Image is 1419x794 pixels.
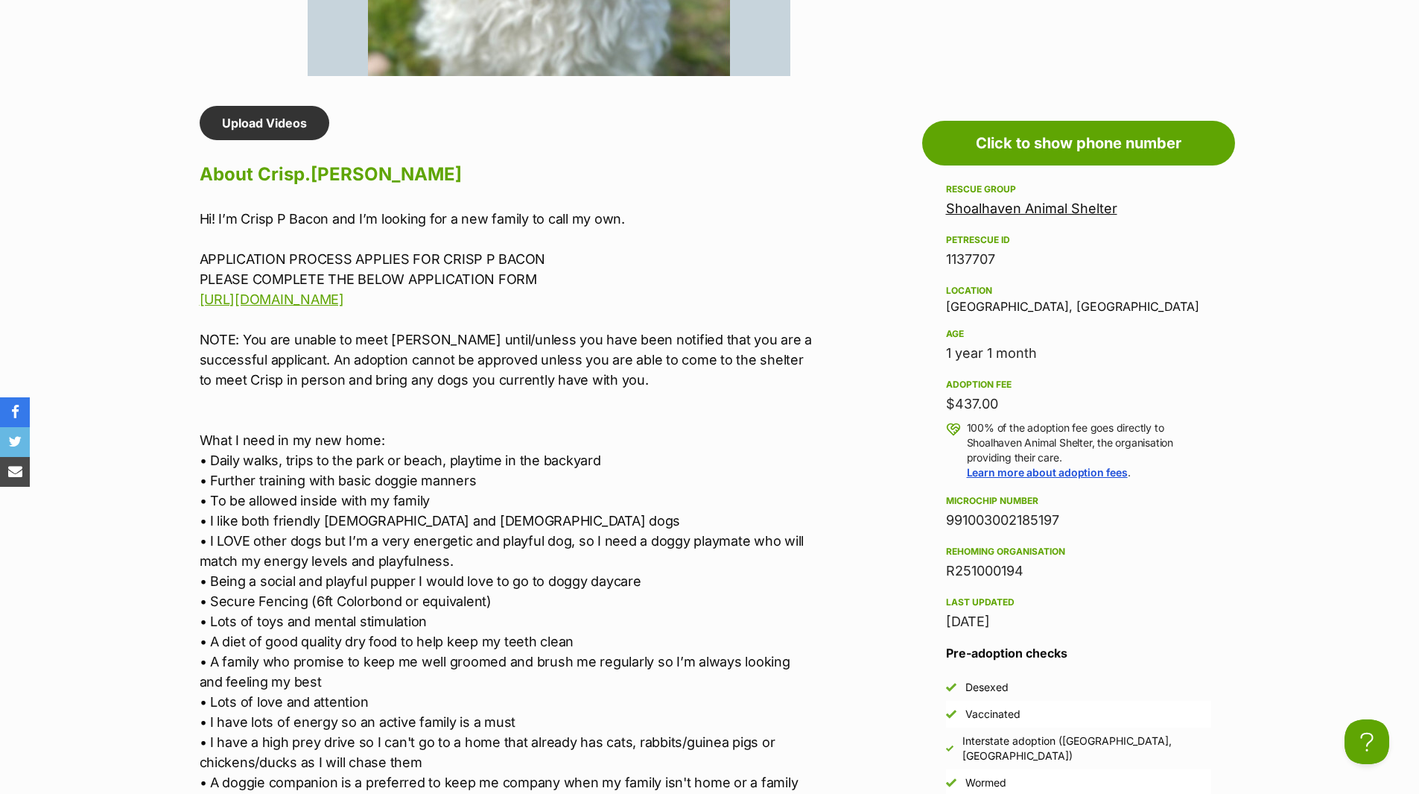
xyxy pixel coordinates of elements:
div: Rehoming organisation [946,546,1211,558]
div: [DATE] [946,611,1211,632]
img: Yes [946,745,954,753]
div: Vaccinated [965,707,1020,722]
div: Wormed [965,775,1006,790]
div: Interstate adoption ([GEOGRAPHIC_DATA], [GEOGRAPHIC_DATA]) [962,734,1210,763]
div: Desexed [965,680,1009,695]
img: Yes [946,778,956,788]
div: Rescue group [946,183,1211,195]
div: PetRescue ID [946,234,1211,246]
h2: About Crisp.[PERSON_NAME] [200,158,815,191]
img: get [1,1,12,11]
img: Yes [946,682,956,693]
div: R251000194 [946,561,1211,582]
iframe: Help Scout Beacon - Open [1345,719,1389,764]
div: Location [946,285,1211,297]
div: 1 year 1 month [946,343,1211,364]
p: 100% of the adoption fee goes directly to Shoalhaven Animal Shelter, the organisation providing t... [967,420,1211,480]
img: Yes [946,709,956,719]
div: Microchip number [946,495,1211,507]
h3: Pre-adoption checks [946,644,1211,662]
a: Shoalhaven Animal Shelter [946,201,1117,216]
a: Learn more about adoption fees [967,466,1128,479]
div: 1137707 [946,249,1211,270]
div: 991003002185197 [946,510,1211,531]
div: Age [946,328,1211,340]
div: Last updated [946,596,1211,608]
div: $437.00 [946,394,1211,415]
div: [GEOGRAPHIC_DATA], [GEOGRAPHIC_DATA] [946,282,1211,313]
a: Click to show phone number [922,121,1235,166]
a: [URL][DOMAIN_NAME] [200,292,344,307]
div: Adoption fee [946,379,1211,391]
a: Upload Videos [200,106,329,140]
img: adc.png [531,1,541,11]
